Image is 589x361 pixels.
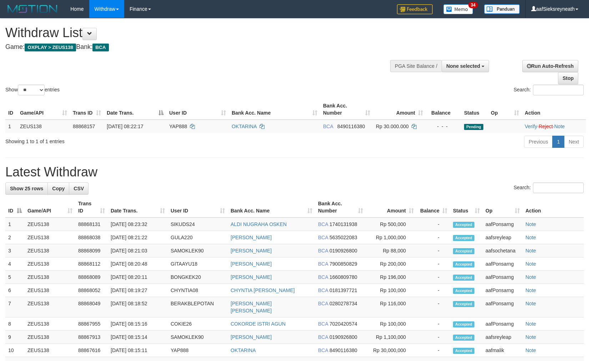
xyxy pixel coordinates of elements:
th: Action [522,99,586,120]
th: Trans ID: activate to sort column ascending [70,99,104,120]
span: Accepted [453,348,474,354]
a: Note [525,301,536,306]
th: Balance: activate to sort column ascending [417,197,450,217]
td: 8 [5,317,25,331]
label: Search: [514,85,584,95]
img: Button%20Memo.svg [443,4,473,14]
th: Op: activate to sort column ascending [488,99,522,120]
td: 4 [5,257,25,271]
a: Note [525,287,536,293]
span: OXPLAY > ZEUS138 [25,44,76,51]
input: Search: [533,182,584,193]
th: Game/API: activate to sort column ascending [17,99,70,120]
span: BCA [318,261,328,267]
a: COKORDE ISTRI AGUN [231,321,286,327]
td: [DATE] 08:15:16 [108,317,168,331]
span: Accepted [453,261,474,267]
th: Bank Acc. Name: activate to sort column ascending [228,197,315,217]
td: Rp 30,000,000 [366,344,417,357]
span: Pending [464,124,483,130]
span: 88868157 [73,124,95,129]
span: Copy 7900850829 to clipboard [329,261,357,267]
td: - [417,271,450,284]
td: ZEUS138 [25,297,75,317]
span: Copy [52,186,65,191]
a: [PERSON_NAME] [231,274,272,280]
select: Showentries [18,85,45,95]
td: ZEUS138 [25,317,75,331]
td: ZEUS138 [25,231,75,244]
span: Copy 1740131938 to clipboard [329,221,357,227]
a: Copy [47,182,69,195]
a: [PERSON_NAME] [PERSON_NAME] [231,301,272,314]
h1: Withdraw List [5,26,386,40]
td: aafPonsarng [483,297,523,317]
td: [DATE] 08:18:52 [108,297,168,317]
button: None selected [442,60,489,72]
a: Note [525,334,536,340]
td: - [417,257,450,271]
th: Status: activate to sort column ascending [450,197,483,217]
span: Accepted [453,235,474,241]
a: OKTARINA [231,347,256,353]
span: Copy 7020420574 to clipboard [329,321,357,327]
td: [DATE] 08:15:11 [108,344,168,357]
a: Note [525,274,536,280]
td: GULA220 [168,231,228,244]
span: Copy 8490116380 to clipboard [329,347,357,353]
a: Note [525,221,536,227]
td: COKIE26 [168,317,228,331]
td: aafsreyleap [483,331,523,344]
td: 1 [5,217,25,231]
td: 1 [5,120,17,133]
th: Bank Acc. Name: activate to sort column ascending [229,99,320,120]
td: - [417,231,450,244]
td: [DATE] 08:20:11 [108,271,168,284]
span: Show 25 rows [10,186,43,191]
td: YAP888 [168,344,228,357]
th: Date Trans.: activate to sort column descending [104,99,166,120]
a: [PERSON_NAME] [231,261,272,267]
th: ID [5,99,17,120]
td: 5 [5,271,25,284]
h1: Latest Withdraw [5,165,584,179]
td: - [417,297,450,317]
a: ALDI NUGRAHA OSKEN [231,221,287,227]
th: User ID: activate to sort column ascending [166,99,229,120]
td: SAMOKLEK90 [168,331,228,344]
td: - [417,284,450,297]
td: Rp 500,000 [366,217,417,231]
a: Next [564,136,584,148]
th: Amount: activate to sort column ascending [373,99,426,120]
span: YAP888 [169,124,187,129]
td: 9 [5,331,25,344]
a: Run Auto-Refresh [522,60,578,72]
td: ZEUS138 [25,284,75,297]
th: Action [523,197,584,217]
th: Game/API: activate to sort column ascending [25,197,75,217]
th: Status [461,99,488,120]
td: CHYNTIA08 [168,284,228,297]
span: Copy 8490116380 to clipboard [337,124,365,129]
td: - [417,331,450,344]
a: Note [525,248,536,254]
span: Copy 0181397721 to clipboard [329,287,357,293]
span: None selected [446,63,480,69]
span: BCA [318,287,328,293]
img: MOTION_logo.png [5,4,60,14]
a: Note [525,235,536,240]
td: 10 [5,344,25,357]
td: Rp 100,000 [366,284,417,297]
td: SIKUDS24 [168,217,228,231]
a: Note [554,124,565,129]
span: Copy 5635022083 to clipboard [329,235,357,240]
td: [DATE] 08:21:22 [108,231,168,244]
td: - [417,244,450,257]
td: 2 [5,231,25,244]
span: Accepted [453,321,474,327]
div: PGA Site Balance / [390,60,442,72]
td: 88868089 [75,271,108,284]
td: [DATE] 08:20:48 [108,257,168,271]
th: Date Trans.: activate to sort column ascending [108,197,168,217]
a: Show 25 rows [5,182,48,195]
